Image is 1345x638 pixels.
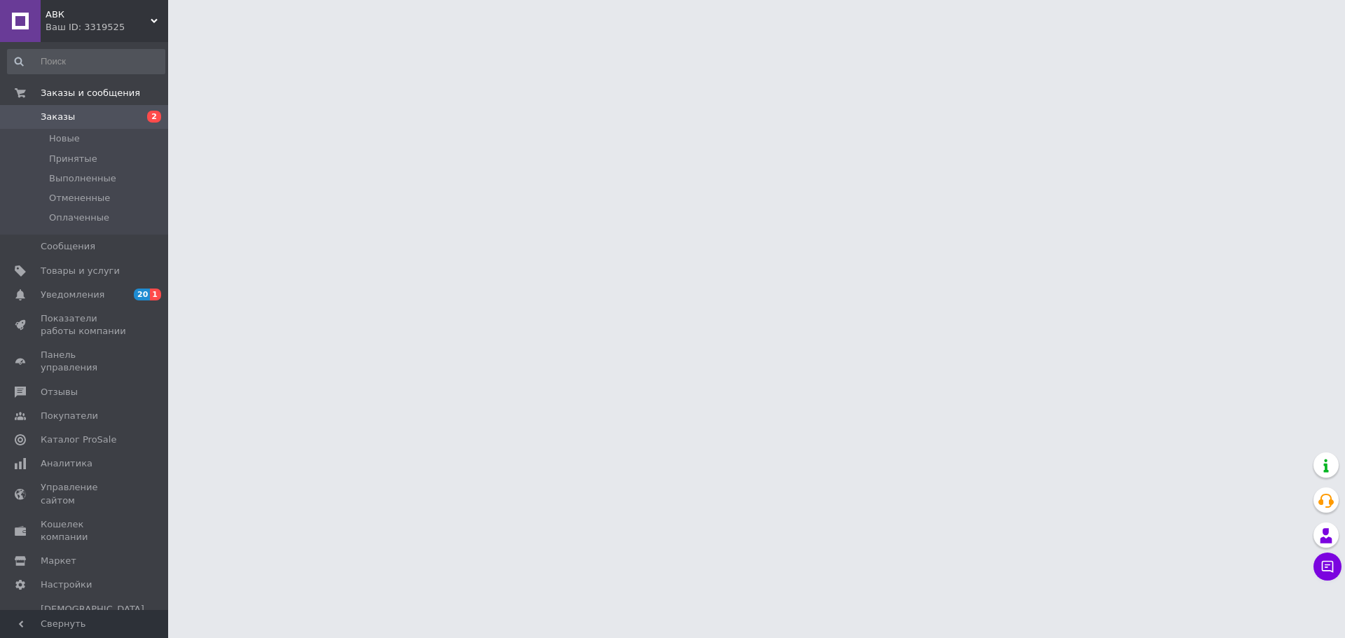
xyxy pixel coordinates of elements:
[41,518,130,543] span: Кошелек компании
[41,87,140,99] span: Заказы и сообщения
[41,289,104,301] span: Уведомления
[41,434,116,446] span: Каталог ProSale
[41,578,92,591] span: Настройки
[41,410,98,422] span: Покупатели
[41,457,92,470] span: Аналитика
[41,386,78,398] span: Отзывы
[49,153,97,165] span: Принятые
[41,481,130,506] span: Управление сайтом
[46,21,168,34] div: Ваш ID: 3319525
[46,8,151,21] span: АВК
[41,555,76,567] span: Маркет
[1313,553,1341,581] button: Чат с покупателем
[150,289,161,300] span: 1
[41,312,130,338] span: Показатели работы компании
[49,211,109,224] span: Оплаченные
[134,289,150,300] span: 20
[41,240,95,253] span: Сообщения
[41,111,75,123] span: Заказы
[41,349,130,374] span: Панель управления
[49,192,110,204] span: Отмененные
[49,132,80,145] span: Новые
[7,49,165,74] input: Поиск
[147,111,161,123] span: 2
[41,265,120,277] span: Товары и услуги
[49,172,116,185] span: Выполненные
